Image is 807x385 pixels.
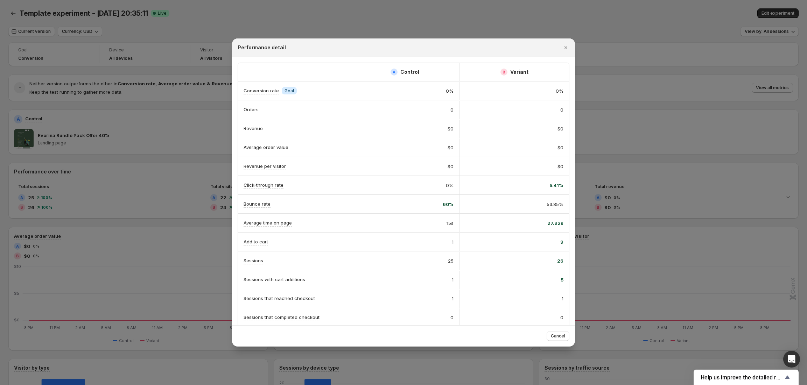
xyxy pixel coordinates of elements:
span: 5.41% [549,182,563,189]
p: Revenue [244,125,263,132]
span: 0% [446,182,454,189]
span: 27.92s [547,220,563,227]
span: 53.85% [547,201,563,208]
p: Orders [244,106,259,113]
span: $0 [448,163,454,170]
p: Sessions that completed checkout [244,314,320,321]
button: Close [561,43,571,52]
p: Average time on page [244,219,292,226]
span: Goal [285,88,294,94]
h2: Performance detail [238,44,286,51]
button: Show survey - Help us improve the detailed report for A/B campaigns [701,373,792,382]
span: 15s [447,220,454,227]
span: 5 [561,276,563,283]
span: 0% [446,87,454,94]
p: Add to cart [244,238,268,245]
span: 60% [443,201,454,208]
p: Sessions that reached checkout [244,295,315,302]
span: 0 [450,314,454,321]
span: $0 [448,144,454,151]
span: Cancel [551,333,565,339]
p: Average order value [244,144,288,151]
span: Help us improve the detailed report for A/B campaigns [701,374,783,381]
h2: B [503,70,505,74]
span: 0 [560,106,563,113]
div: Open Intercom Messenger [783,351,800,368]
p: Sessions with cart additions [244,276,305,283]
span: 9 [560,238,563,245]
button: Cancel [547,331,569,341]
span: 1 [562,295,563,302]
span: 25 [448,257,454,264]
p: Bounce rate [244,200,271,207]
span: 1 [452,238,454,245]
span: 1 [452,276,454,283]
span: $0 [557,144,563,151]
h2: Control [400,69,419,76]
span: 26 [557,257,563,264]
span: 1 [452,295,454,302]
span: $0 [557,163,563,170]
span: 0 [450,106,454,113]
p: Revenue per visitor [244,163,286,170]
h2: Variant [510,69,528,76]
p: Conversion rate [244,87,279,94]
p: Sessions [244,257,263,264]
span: $0 [557,125,563,132]
h2: A [393,70,395,74]
p: Click-through rate [244,181,283,188]
span: 0% [556,87,563,94]
span: 0 [560,314,563,321]
span: $0 [448,125,454,132]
